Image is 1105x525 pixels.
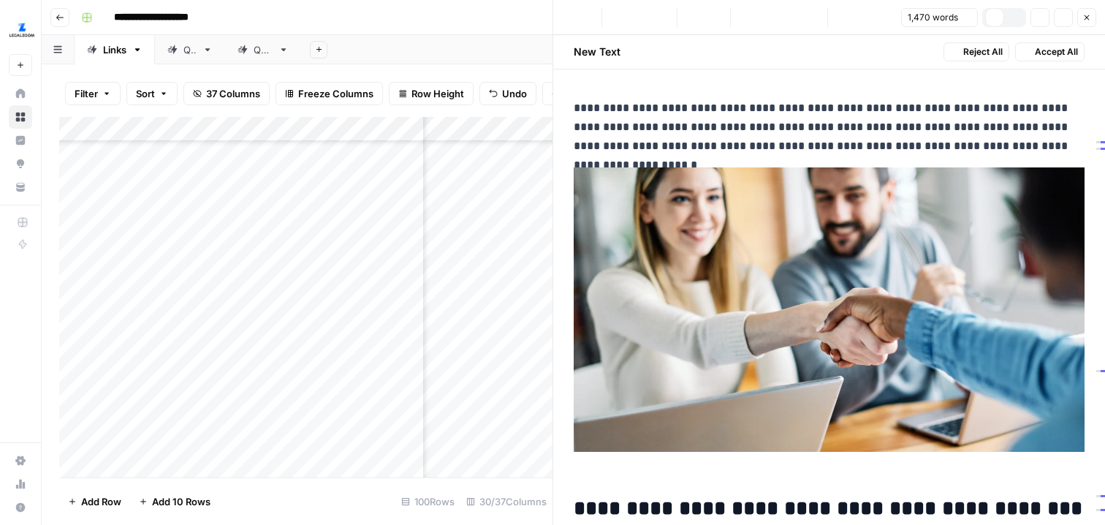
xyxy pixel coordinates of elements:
[908,11,958,24] span: 1,470 words
[183,82,270,105] button: 37 Columns
[59,490,130,513] button: Add Row
[9,496,32,519] button: Help + Support
[9,12,32,48] button: Workspace: LegalZoom
[9,17,35,43] img: LegalZoom Logo
[103,42,126,57] div: Links
[75,35,155,64] a: Links
[152,494,210,509] span: Add 10 Rows
[9,175,32,199] a: Your Data
[460,490,552,513] div: 30/37 Columns
[9,449,32,472] a: Settings
[276,82,383,105] button: Freeze Columns
[411,86,464,101] span: Row Height
[963,45,1003,58] span: Reject All
[9,472,32,496] a: Usage
[75,86,98,101] span: Filter
[9,105,32,129] a: Browse
[395,490,460,513] div: 100 Rows
[206,86,260,101] span: 37 Columns
[298,86,373,101] span: Freeze Columns
[155,35,225,64] a: QA
[943,42,1009,61] button: Reject All
[136,86,155,101] span: Sort
[479,82,536,105] button: Undo
[9,82,32,105] a: Home
[1035,45,1078,58] span: Accept All
[130,490,219,513] button: Add 10 Rows
[225,35,301,64] a: QA2
[502,86,527,101] span: Undo
[183,42,197,57] div: QA
[254,42,273,57] div: QA2
[574,45,620,59] h2: New Text
[9,129,32,152] a: Insights
[9,152,32,175] a: Opportunities
[389,82,474,105] button: Row Height
[126,82,178,105] button: Sort
[81,494,121,509] span: Add Row
[901,8,978,27] button: 1,470 words
[1015,42,1085,61] button: Accept All
[65,82,121,105] button: Filter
